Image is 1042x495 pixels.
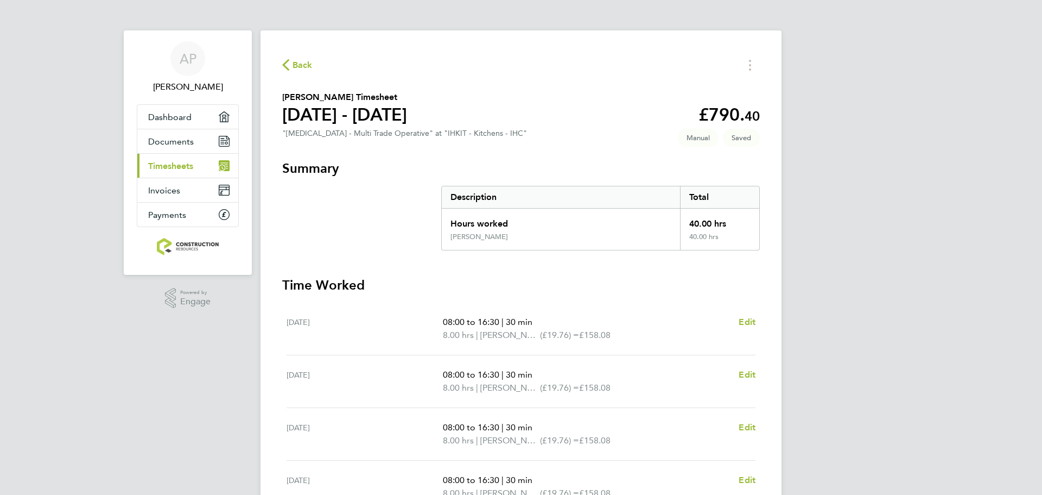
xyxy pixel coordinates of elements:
span: Timesheets [148,161,193,171]
div: [DATE] [287,368,443,394]
span: AP [180,52,196,66]
span: | [501,475,504,485]
span: [PERSON_NAME] [480,434,540,447]
a: Dashboard [137,105,238,129]
a: Powered byEngage [165,288,211,309]
span: £158.08 [579,435,611,446]
span: 08:00 to 16:30 [443,317,499,327]
span: Payments [148,210,186,220]
span: Edit [739,317,755,327]
a: Documents [137,129,238,153]
h2: [PERSON_NAME] Timesheet [282,91,407,104]
span: Invoices [148,185,180,196]
span: | [501,422,504,433]
div: 40.00 hrs [680,233,759,250]
span: | [501,369,504,380]
span: Powered by [180,288,211,297]
span: Back [293,59,313,72]
span: Dashboard [148,112,192,122]
span: Edit [739,369,755,380]
app-decimal: £790. [698,104,760,125]
span: (£19.76) = [540,383,579,393]
div: Description [442,186,680,208]
div: [PERSON_NAME] [450,233,508,241]
span: Edit [739,475,755,485]
div: Hours worked [442,209,680,233]
span: | [501,317,504,327]
a: Payments [137,203,238,227]
span: £158.08 [579,330,611,340]
div: 40.00 hrs [680,209,759,233]
nav: Main navigation [124,30,252,275]
a: Edit [739,474,755,487]
button: Timesheets Menu [740,57,760,73]
span: Engage [180,297,211,306]
a: Invoices [137,178,238,202]
span: 40 [745,108,760,124]
span: | [476,383,478,393]
span: Alex Power [137,80,239,93]
span: 30 min [506,317,532,327]
span: (£19.76) = [540,330,579,340]
button: Back [282,58,313,72]
span: 8.00 hrs [443,330,474,340]
div: Summary [441,186,760,250]
span: 08:00 to 16:30 [443,369,499,380]
span: 8.00 hrs [443,435,474,446]
h1: [DATE] - [DATE] [282,104,407,126]
a: Edit [739,421,755,434]
span: | [476,435,478,446]
span: [PERSON_NAME] [480,329,540,342]
a: Edit [739,316,755,329]
span: 08:00 to 16:30 [443,475,499,485]
span: This timesheet is Saved. [723,129,760,147]
span: £158.08 [579,383,611,393]
span: This timesheet was manually created. [678,129,719,147]
img: construction-resources-logo-retina.png [157,238,219,255]
span: (£19.76) = [540,435,579,446]
span: Edit [739,422,755,433]
div: [DATE] [287,421,443,447]
a: AP[PERSON_NAME] [137,41,239,93]
a: Go to home page [137,238,239,255]
div: [DATE] [287,316,443,342]
a: Timesheets [137,154,238,178]
span: Documents [148,136,194,147]
h3: Time Worked [282,277,760,294]
span: 30 min [506,422,532,433]
h3: Summary [282,160,760,177]
span: 8.00 hrs [443,383,474,393]
span: | [476,330,478,340]
div: "[MEDICAL_DATA] - Multi Trade Operative" at "IHKIT - Kitchens - IHC" [282,129,527,138]
span: 30 min [506,369,532,380]
a: Edit [739,368,755,381]
span: [PERSON_NAME] [480,381,540,394]
div: Total [680,186,759,208]
span: 08:00 to 16:30 [443,422,499,433]
span: 30 min [506,475,532,485]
